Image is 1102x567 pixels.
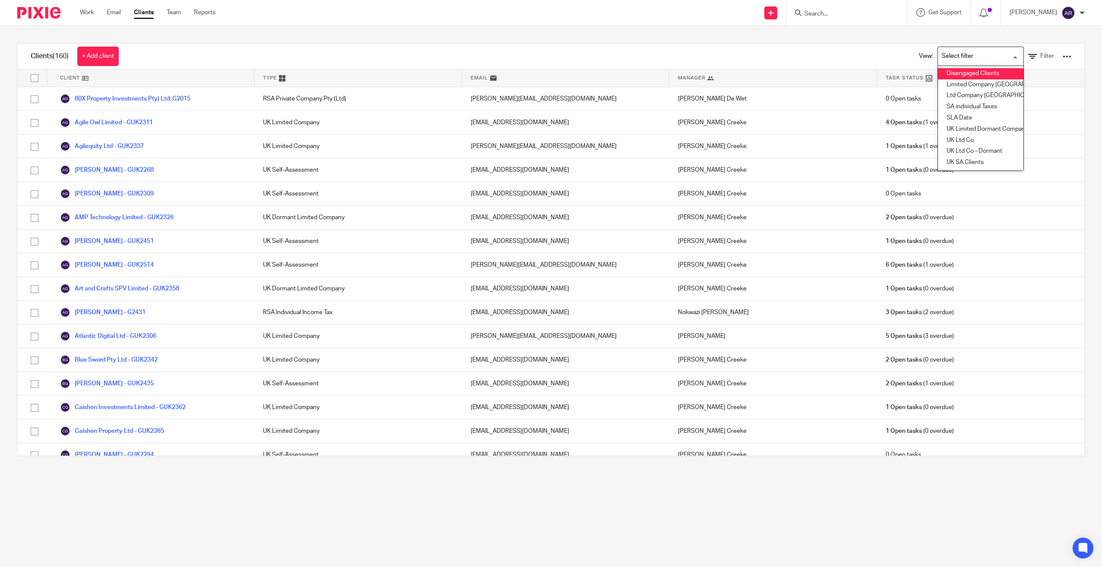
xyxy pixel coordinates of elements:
a: Art and Crafts SPV Limited - GUK2358 [60,283,179,294]
a: 80X Property Investments Pty) Ltd: G2015 [60,94,190,104]
span: 1 Open tasks [886,142,922,151]
div: [PERSON_NAME] Creeke [669,111,877,134]
a: Blue Sword Pty Ltd - GUK2342 [60,355,158,365]
a: Atlantic Digital Ltd - GUK2306 [60,331,156,341]
span: (2 overdue) [886,308,954,317]
div: UK Self-Assessment [254,372,462,395]
div: UK Limited Company [254,324,462,348]
span: (0 overdue) [886,356,954,364]
div: [EMAIL_ADDRESS][DOMAIN_NAME] [462,301,669,324]
div: [PERSON_NAME][EMAIL_ADDRESS][DOMAIN_NAME] [462,324,669,348]
span: (1 overdue) [886,118,954,127]
span: Manager [678,74,705,82]
img: svg%3E [60,378,70,389]
span: Email [471,74,488,82]
img: svg%3E [60,426,70,436]
a: [PERSON_NAME] - GUK2514 [60,260,154,270]
span: (0 overdue) [886,403,954,412]
span: 0 Open tasks [886,450,921,459]
a: [PERSON_NAME] - GUK2451 [60,236,154,246]
img: svg%3E [60,402,70,413]
span: (160) [53,53,69,60]
div: UK Self-Assessment [254,443,462,466]
div: UK Limited Company [254,111,462,134]
span: 2 Open tasks [886,356,922,364]
span: 0 Open tasks [886,189,921,198]
input: Search [804,10,881,18]
li: UK Limited Dormant Companies [938,124,1023,135]
a: Team [167,8,181,17]
div: UK Self-Assessment [254,230,462,253]
span: (0 overdue) [886,237,954,246]
div: UK Dormant Limited Company [254,277,462,300]
li: Ltd Company [GEOGRAPHIC_DATA] [938,90,1023,101]
div: [PERSON_NAME] Creeke [669,443,877,466]
img: svg%3E [60,94,70,104]
div: [PERSON_NAME] Creeke [669,396,877,419]
div: [EMAIL_ADDRESS][DOMAIN_NAME] [462,158,669,182]
div: [PERSON_NAME] Creeke [669,158,877,182]
div: UK Self-Assessment [254,158,462,182]
img: svg%3E [60,189,70,199]
img: svg%3E [60,117,70,128]
span: 0 Open tasks [886,94,921,103]
div: [EMAIL_ADDRESS][DOMAIN_NAME] [462,182,669,205]
li: SA individual Taxes [938,101,1023,113]
div: [EMAIL_ADDRESS][DOMAIN_NAME] [462,419,669,443]
span: 1 Open tasks [886,427,922,435]
span: 2 Open tasks [886,379,922,388]
div: View: [906,44,1071,69]
div: [PERSON_NAME] De Wet [669,87,877,110]
li: Limited Company [GEOGRAPHIC_DATA] [938,79,1023,91]
div: Search for option [937,47,1024,66]
div: [EMAIL_ADDRESS][DOMAIN_NAME] [462,206,669,229]
a: Agile Owl Limited - GUK2311 [60,117,153,128]
span: 4 Open tasks [886,118,922,127]
div: [EMAIL_ADDRESS][DOMAIN_NAME] [462,372,669,395]
a: Work [80,8,94,17]
span: Task Status [886,74,924,82]
a: Caishen Investments Limited - GUK2362 [60,402,186,413]
img: svg%3E [60,212,70,223]
div: Nokwazi [PERSON_NAME] [669,301,877,324]
div: UK Limited Company [254,135,462,158]
div: [PERSON_NAME][EMAIL_ADDRESS][DOMAIN_NAME] [462,253,669,277]
div: [EMAIL_ADDRESS][DOMAIN_NAME] [462,230,669,253]
a: [PERSON_NAME] - GUK2268 [60,165,154,175]
img: svg%3E [60,141,70,151]
div: [PERSON_NAME] Creeke [669,372,877,395]
img: svg%3E [60,307,70,318]
a: [PERSON_NAME] - G2431 [60,307,146,318]
img: svg%3E [60,450,70,460]
div: [PERSON_NAME] Creeke [669,348,877,372]
span: Filter [1040,53,1054,59]
span: 1 Open tasks [886,237,922,246]
div: [PERSON_NAME] Creeke [669,277,877,300]
a: Agilequity Ltd - GUK2337 [60,141,144,151]
img: svg%3E [60,236,70,246]
div: [EMAIL_ADDRESS][DOMAIN_NAME] [462,111,669,134]
li: UK Ltd Co - Dormant [938,146,1023,157]
div: UK Limited Company [254,419,462,443]
li: Disengaged Clients [938,68,1023,79]
a: Clients [134,8,154,17]
input: Search for option [939,49,1019,64]
span: Client [60,74,80,82]
span: 1 Open tasks [886,403,922,412]
div: UK Limited Company [254,348,462,372]
span: (3 overdue) [886,332,954,340]
a: + Add client [77,47,119,66]
div: [EMAIL_ADDRESS][DOMAIN_NAME] [462,348,669,372]
span: 3 Open tasks [886,308,922,317]
img: svg%3E [60,331,70,341]
div: [PERSON_NAME] [669,324,877,348]
span: (0 overdue) [886,166,954,174]
div: [PERSON_NAME] Creeke [669,206,877,229]
span: 1 Open tasks [886,166,922,174]
div: [EMAIL_ADDRESS][DOMAIN_NAME] [462,277,669,300]
a: Reports [194,8,215,17]
li: SLA Date [938,113,1023,124]
span: (1 overdue) [886,261,954,269]
div: [PERSON_NAME] Creeke [669,419,877,443]
img: svg%3E [60,283,70,294]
